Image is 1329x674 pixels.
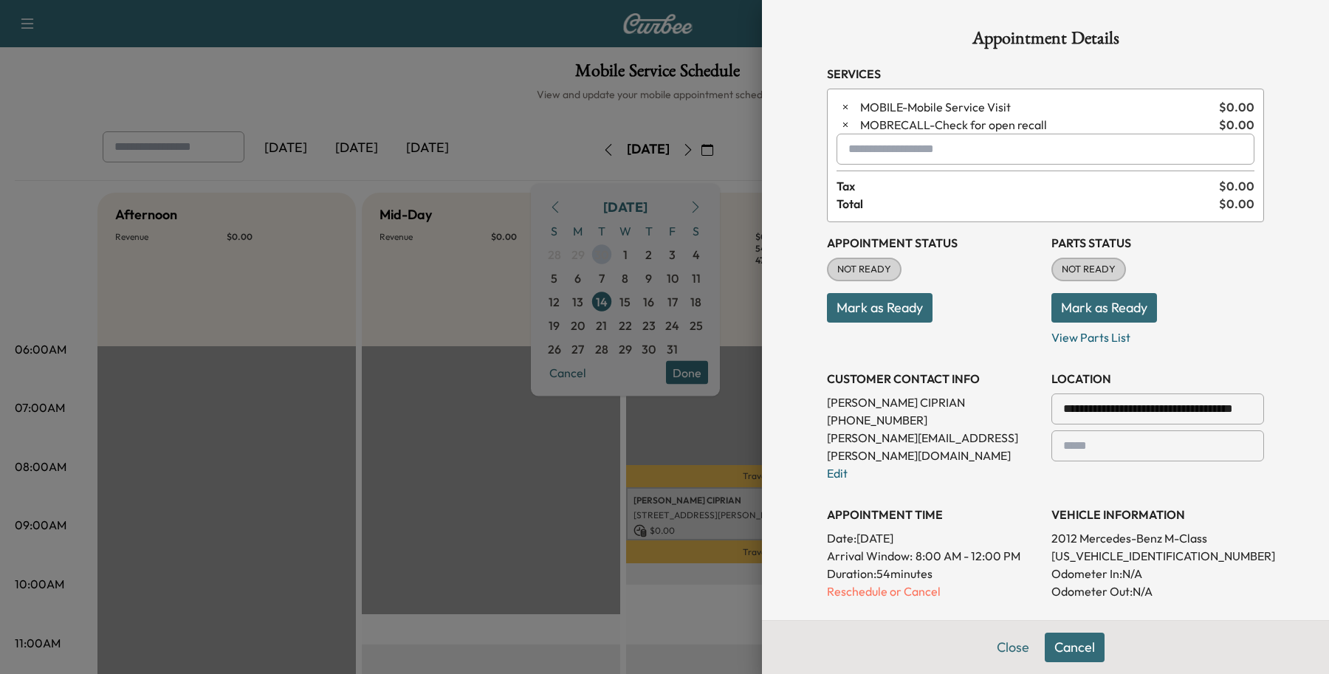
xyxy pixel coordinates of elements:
[1051,234,1264,252] h3: Parts Status
[1051,547,1264,565] p: [US_VEHICLE_IDENTIFICATION_NUMBER]
[1045,633,1105,662] button: Cancel
[1053,262,1124,277] span: NOT READY
[1219,177,1254,195] span: $ 0.00
[1051,293,1157,323] button: Mark as Ready
[987,633,1039,662] button: Close
[1219,98,1254,116] span: $ 0.00
[827,547,1040,565] p: Arrival Window:
[828,262,900,277] span: NOT READY
[860,98,1213,116] span: Mobile Service Visit
[1051,565,1264,582] p: Odometer In: N/A
[1051,323,1264,346] p: View Parts List
[827,370,1040,388] h3: CUSTOMER CONTACT INFO
[1219,195,1254,213] span: $ 0.00
[827,466,848,481] a: Edit
[837,177,1219,195] span: Tax
[1051,582,1264,600] p: Odometer Out: N/A
[827,65,1264,83] h3: Services
[827,393,1040,411] p: [PERSON_NAME] CIPRIAN
[827,234,1040,252] h3: Appointment Status
[827,30,1264,53] h1: Appointment Details
[1051,370,1264,388] h3: LOCATION
[1219,116,1254,134] span: $ 0.00
[827,411,1040,429] p: [PHONE_NUMBER]
[1051,506,1264,523] h3: VEHICLE INFORMATION
[916,547,1020,565] span: 8:00 AM - 12:00 PM
[827,506,1040,523] h3: APPOINTMENT TIME
[827,582,1040,600] p: Reschedule or Cancel
[860,116,1213,134] span: Check for open recall
[1051,529,1264,547] p: 2012 Mercedes-Benz M-Class
[827,429,1040,464] p: [PERSON_NAME][EMAIL_ADDRESS][PERSON_NAME][DOMAIN_NAME]
[827,293,933,323] button: Mark as Ready
[827,529,1040,547] p: Date: [DATE]
[837,195,1219,213] span: Total
[827,565,1040,582] p: Duration: 54 minutes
